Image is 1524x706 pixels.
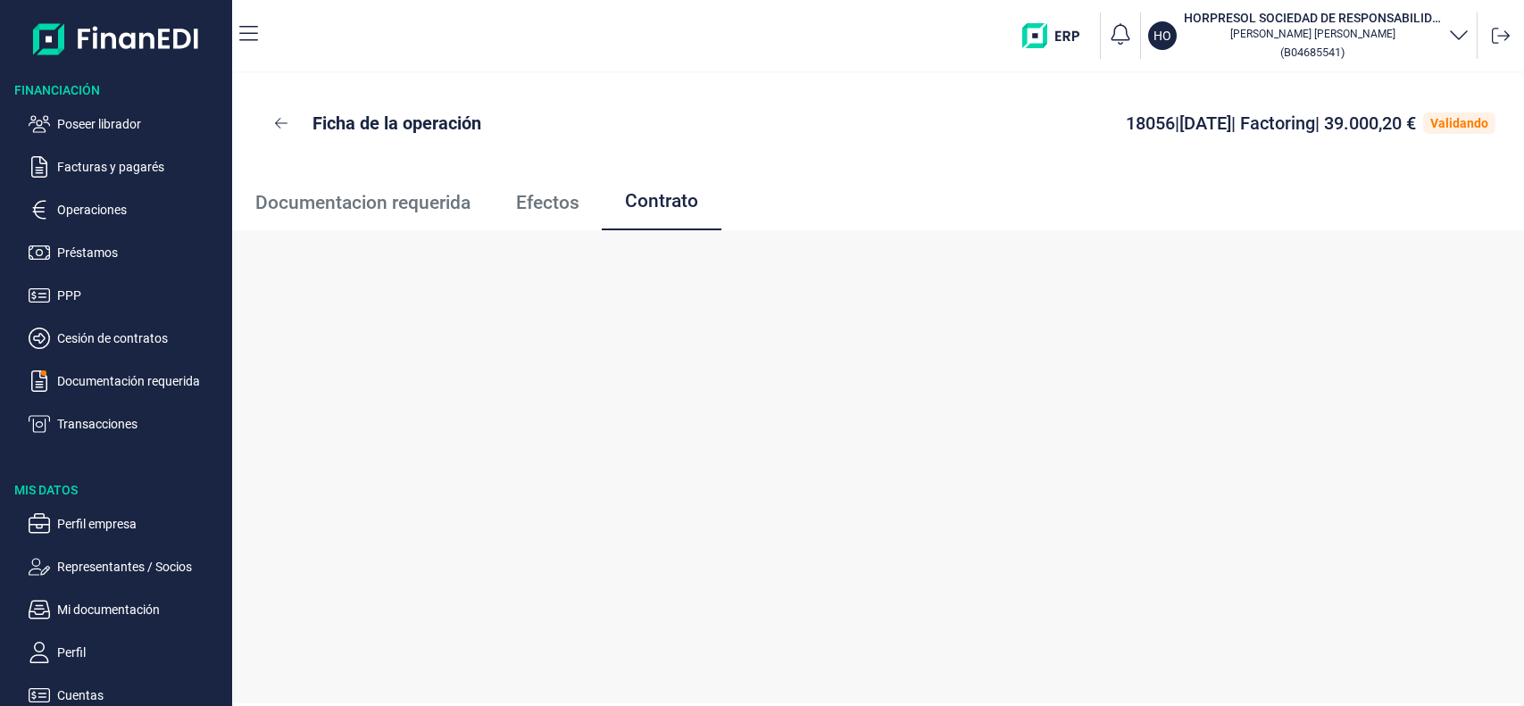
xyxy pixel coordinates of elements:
[1148,9,1470,62] button: HOHORPRESOL SOCIEDAD DE RESPONSABILIDAD LIMITADA[PERSON_NAME] [PERSON_NAME](B04685541)
[1022,23,1093,48] img: erp
[1280,46,1345,59] small: Copiar cif
[29,599,225,620] button: Mi documentación
[1184,9,1441,27] h3: HORPRESOL SOCIEDAD DE RESPONSABILIDAD LIMITADA
[57,599,225,620] p: Mi documentación
[57,685,225,706] p: Cuentas
[1126,112,1416,134] span: 18056 | [DATE] | Factoring | 39.000,20 €
[29,242,225,263] button: Préstamos
[516,194,579,212] span: Efectos
[29,413,225,435] button: Transacciones
[29,642,225,663] button: Perfil
[1430,116,1488,130] div: Validando
[57,370,225,392] p: Documentación requerida
[29,556,225,577] button: Representantes / Socios
[232,173,493,232] a: Documentacion requerida
[29,328,225,349] button: Cesión de contratos
[57,199,225,220] p: Operaciones
[57,556,225,577] p: Representantes / Socios
[29,113,225,135] button: Poseer librador
[33,14,200,63] img: Logo de aplicación
[29,685,225,706] button: Cuentas
[312,111,481,136] p: Ficha de la operación
[57,156,225,178] p: Facturas y pagarés
[493,173,602,232] a: Efectos
[57,285,225,306] p: PPP
[57,113,225,135] p: Poseer librador
[29,285,225,306] button: PPP
[29,513,225,535] button: Perfil empresa
[57,413,225,435] p: Transacciones
[1153,27,1171,45] p: HO
[29,370,225,392] button: Documentación requerida
[57,242,225,263] p: Préstamos
[1184,27,1441,41] p: [PERSON_NAME] [PERSON_NAME]
[57,328,225,349] p: Cesión de contratos
[625,192,698,211] span: Contrato
[602,173,720,232] a: Contrato
[57,642,225,663] p: Perfil
[57,513,225,535] p: Perfil empresa
[29,156,225,178] button: Facturas y pagarés
[29,199,225,220] button: Operaciones
[255,194,471,212] span: Documentacion requerida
